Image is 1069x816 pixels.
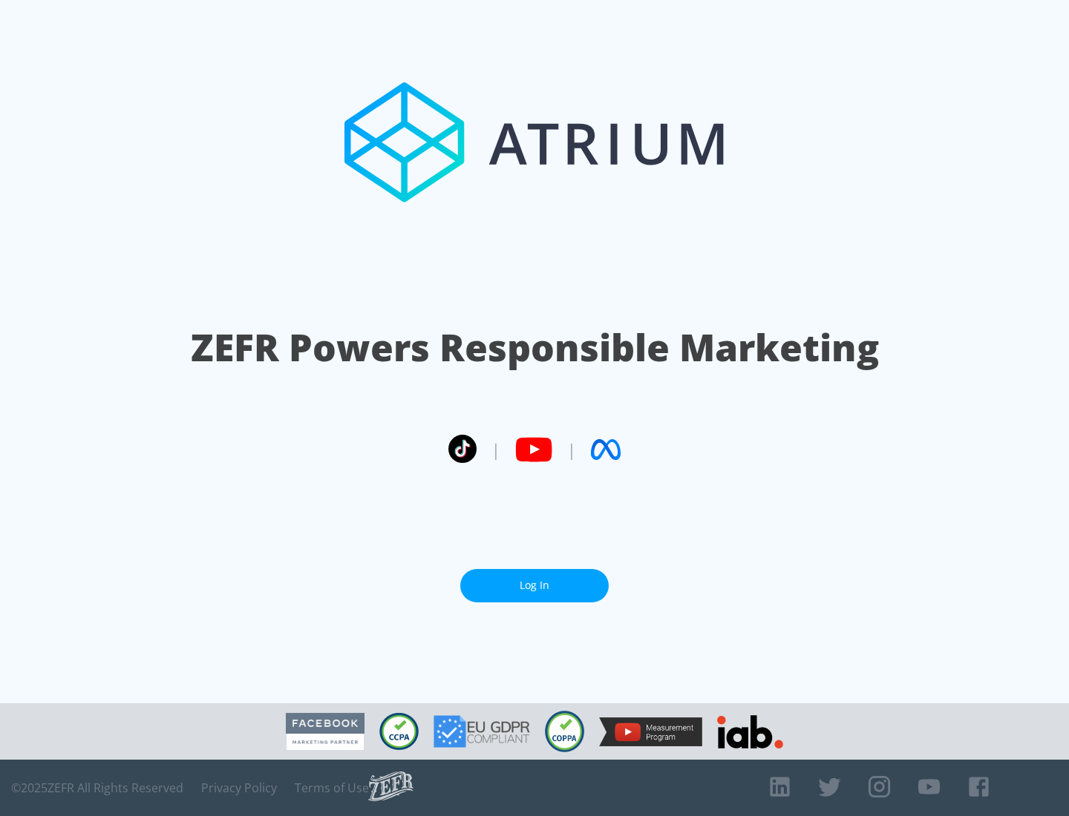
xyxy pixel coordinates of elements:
img: CCPA Compliant [379,713,419,750]
h1: ZEFR Powers Responsible Marketing [191,322,879,373]
span: | [491,438,500,461]
img: Facebook Marketing Partner [286,713,364,751]
a: Privacy Policy [201,780,277,795]
img: YouTube Measurement Program [599,717,702,746]
span: © 2025 ZEFR All Rights Reserved [11,780,183,795]
a: Log In [460,569,609,602]
img: GDPR Compliant [434,715,530,748]
img: COPPA Compliant [545,711,584,752]
img: IAB [717,715,783,748]
a: Terms of Use [295,780,369,795]
span: | [567,438,576,461]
